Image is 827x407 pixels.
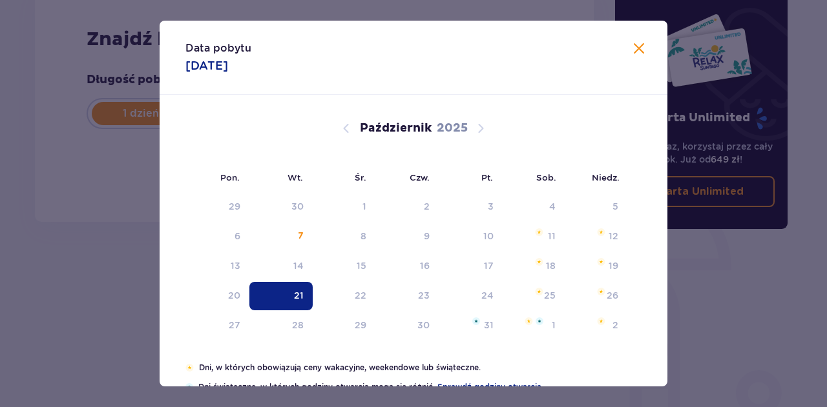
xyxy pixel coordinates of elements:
[375,223,439,251] td: czwartek, 9 października 2025
[313,252,375,281] td: środa, 15 października 2025
[231,259,240,272] div: 13
[185,193,249,221] td: Data niedostępna. poniedziałek, 29 września 2025
[565,252,627,281] td: niedziela, 19 października 2025
[484,319,494,332] div: 31
[339,121,354,136] button: Poprzedni miesiąc
[293,259,304,272] div: 14
[503,282,565,310] td: sobota, 25 października 2025
[313,193,375,221] td: Data niedostępna. środa, 1 października 2025
[597,317,605,325] img: Pomarańczowa gwiazdka
[597,228,605,236] img: Pomarańczowa gwiazdka
[420,259,430,272] div: 16
[597,288,605,295] img: Pomarańczowa gwiazdka
[355,289,366,302] div: 22
[525,317,533,325] img: Pomarańczowa gwiazdka
[631,41,647,57] button: Zamknij
[291,200,304,213] div: 30
[185,282,249,310] td: poniedziałek, 20 października 2025
[483,230,494,243] div: 10
[375,312,439,340] td: czwartek, 30 października 2025
[565,282,627,310] td: niedziela, 26 października 2025
[229,319,240,332] div: 27
[360,121,432,136] p: Październik
[229,200,240,213] div: 29
[418,289,430,302] div: 23
[437,121,468,136] p: 2025
[375,252,439,281] td: czwartek, 16 października 2025
[439,312,503,340] td: piątek, 31 października 2025
[294,289,304,302] div: 21
[249,223,313,251] td: wtorek, 7 października 2025
[472,317,480,325] img: Niebieska gwiazdka
[546,259,556,272] div: 18
[185,312,249,340] td: poniedziałek, 27 października 2025
[484,259,494,272] div: 17
[565,312,627,340] td: niedziela, 2 listopada 2025
[220,172,240,183] small: Pon.
[536,317,543,325] img: Niebieska gwiazdka
[357,259,366,272] div: 15
[185,223,249,251] td: Data niedostępna. poniedziałek, 6 października 2025
[544,289,556,302] div: 25
[355,172,366,183] small: Śr.
[612,319,618,332] div: 2
[185,383,193,391] img: Niebieska gwiazdka
[288,172,303,183] small: Wt.
[503,312,565,340] td: sobota, 1 listopada 2025
[503,223,565,251] td: sobota, 11 października 2025
[249,252,313,281] td: wtorek, 14 października 2025
[362,200,366,213] div: 1
[548,230,556,243] div: 11
[375,193,439,221] td: Data niedostępna. czwartek, 2 października 2025
[481,172,493,183] small: Pt.
[473,121,488,136] button: Następny miesiąc
[292,319,304,332] div: 28
[313,282,375,310] td: środa, 22 października 2025
[199,362,642,373] p: Dni, w których obowiązują ceny wakacyjne, weekendowe lub świąteczne.
[198,381,642,393] p: Dni świąteczne, w których godziny otwarcia mogą się różnić.
[565,193,627,221] td: Data niedostępna. niedziela, 5 października 2025
[249,312,313,340] td: wtorek, 28 października 2025
[249,193,313,221] td: Data niedostępna. wtorek, 30 września 2025
[410,172,430,183] small: Czw.
[417,319,430,332] div: 30
[437,381,541,393] a: Sprawdź godziny otwarcia
[185,41,251,55] p: Data pobytu
[439,223,503,251] td: piątek, 10 października 2025
[235,230,240,243] div: 6
[592,172,620,183] small: Niedz.
[375,282,439,310] td: czwartek, 23 października 2025
[228,289,240,302] div: 20
[609,259,618,272] div: 19
[424,200,430,213] div: 2
[185,364,194,372] img: Pomarańczowa gwiazdka
[549,200,556,213] div: 4
[609,230,618,243] div: 12
[612,200,618,213] div: 5
[313,223,375,251] td: środa, 8 października 2025
[488,200,494,213] div: 3
[536,172,556,183] small: Sob.
[439,193,503,221] td: Data niedostępna. piątek, 3 października 2025
[503,193,565,221] td: Data niedostępna. sobota, 4 października 2025
[597,258,605,266] img: Pomarańczowa gwiazdka
[535,258,543,266] img: Pomarańczowa gwiazdka
[355,319,366,332] div: 29
[361,230,366,243] div: 8
[552,319,556,332] div: 1
[439,252,503,281] td: piątek, 17 października 2025
[607,289,618,302] div: 26
[185,252,249,281] td: poniedziałek, 13 października 2025
[424,230,430,243] div: 9
[565,223,627,251] td: niedziela, 12 października 2025
[298,230,304,243] div: 7
[185,58,228,74] p: [DATE]
[481,289,494,302] div: 24
[503,252,565,281] td: sobota, 18 października 2025
[535,288,543,295] img: Pomarańczowa gwiazdka
[439,282,503,310] td: piątek, 24 października 2025
[535,228,543,236] img: Pomarańczowa gwiazdka
[313,312,375,340] td: środa, 29 października 2025
[249,282,313,310] td: Data zaznaczona. wtorek, 21 października 2025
